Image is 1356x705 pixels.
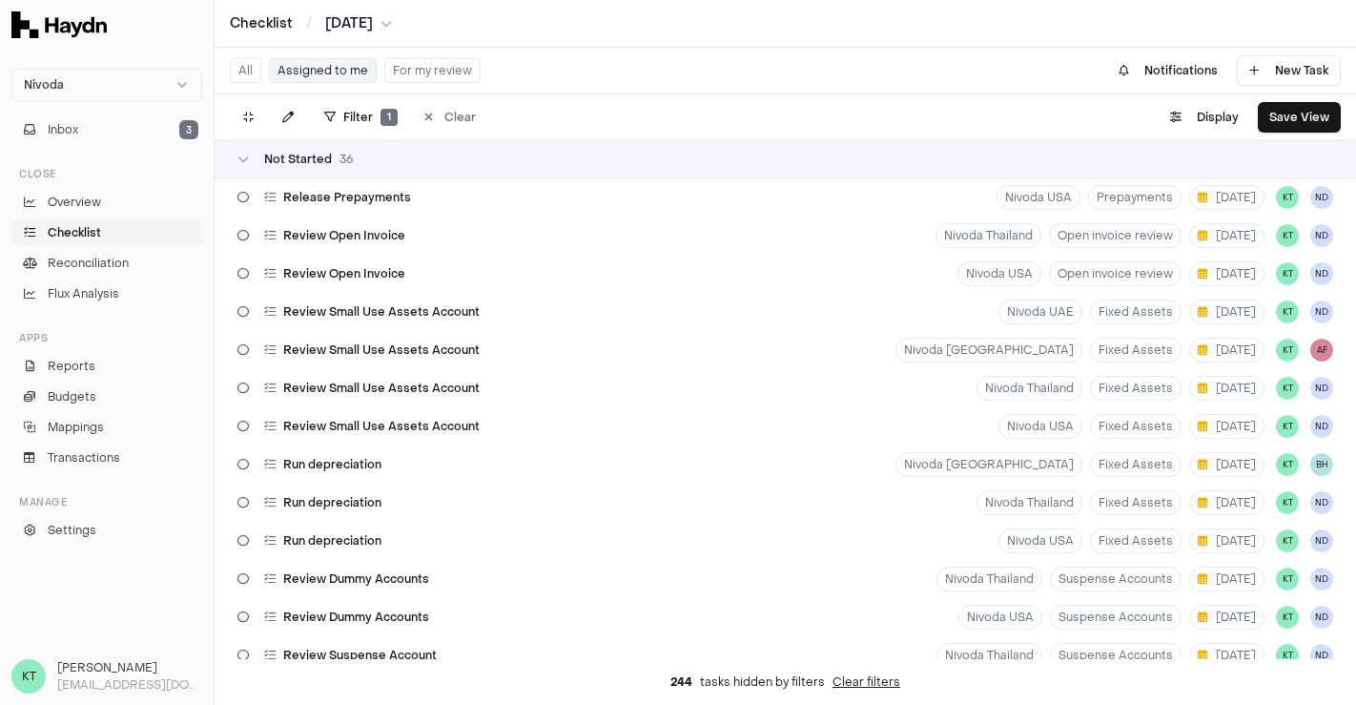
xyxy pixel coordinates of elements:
[1198,610,1256,625] span: [DATE]
[11,69,202,101] button: Nivoda
[1088,185,1181,210] button: Prepayments
[283,533,381,549] span: Run depreciation
[1189,490,1264,515] button: [DATE]
[413,102,487,133] button: Clear
[48,255,129,272] span: Reconciliation
[24,77,64,93] span: Nivoda
[11,487,202,517] div: Manage
[48,358,95,375] span: Reports
[1198,190,1256,205] span: [DATE]
[1276,529,1299,552] button: KT
[283,342,480,358] span: Review Small Use Assets Account
[1276,224,1299,247] button: KT
[1276,644,1299,667] button: KT
[1049,261,1181,286] button: Open invoice review
[1050,567,1181,591] button: Suspense Accounts
[1050,643,1181,668] button: Suspense Accounts
[283,457,381,472] span: Run depreciation
[283,304,480,320] span: Review Small Use Assets Account
[57,676,202,694] p: [EMAIL_ADDRESS][DOMAIN_NAME]
[1310,606,1333,629] button: ND
[1107,55,1229,86] button: Notifications
[1310,224,1333,247] button: ND
[230,14,392,33] nav: breadcrumb
[325,14,373,33] span: [DATE]
[269,58,377,83] button: Assigned to me
[11,116,202,143] button: Inbox3
[11,445,202,471] a: Transactions
[1090,529,1181,553] button: Fixed Assets
[1310,568,1333,591] span: ND
[302,13,316,32] span: /
[936,567,1042,591] button: Nivoda Thailand
[1198,533,1256,549] span: [DATE]
[325,14,392,33] button: [DATE]
[998,529,1082,553] button: Nivoda USA
[1310,453,1333,476] span: BH
[48,224,101,241] span: Checklist
[1189,414,1264,439] button: [DATE]
[1189,223,1264,248] button: [DATE]
[1276,377,1299,400] span: KT
[1189,605,1264,630] button: [DATE]
[1198,342,1256,358] span: [DATE]
[1276,606,1299,629] button: KT
[1090,452,1181,477] button: Fixed Assets
[957,261,1041,286] button: Nivoda USA
[1189,452,1264,477] button: [DATE]
[1276,186,1299,209] button: KT
[996,185,1080,210] button: Nivoda USA
[895,338,1082,363] button: Nivoda [GEOGRAPHIC_DATA]
[958,605,1042,630] button: Nivoda USA
[1189,185,1264,210] button: [DATE]
[11,659,46,694] span: KT
[1237,55,1341,86] button: New Task
[48,285,119,302] span: Flux Analysis
[670,674,692,690] span: 244
[48,194,101,211] span: Overview
[380,109,398,126] span: 1
[11,158,202,189] div: Close
[1090,338,1181,363] button: Fixed Assets
[1310,377,1333,400] span: ND
[313,102,409,133] button: Filter1
[976,490,1082,515] button: Nivoda Thailand
[1050,605,1181,630] button: Suspense Accounts
[1310,186,1333,209] button: ND
[1276,262,1299,285] span: KT
[11,219,202,246] a: Checklist
[48,419,104,436] span: Mappings
[1189,376,1264,401] button: [DATE]
[48,121,78,138] span: Inbox
[11,517,202,544] a: Settings
[1198,419,1256,434] span: [DATE]
[283,495,381,510] span: Run depreciation
[1198,266,1256,281] span: [DATE]
[11,414,202,441] a: Mappings
[1310,415,1333,438] span: ND
[1276,491,1299,514] button: KT
[1189,261,1264,286] button: [DATE]
[1189,300,1264,324] button: [DATE]
[1090,300,1181,324] button: Fixed Assets
[1189,338,1264,363] button: [DATE]
[1310,529,1333,552] button: ND
[1198,457,1256,472] span: [DATE]
[1276,301,1299,323] button: KT
[1310,301,1333,323] button: ND
[283,266,405,281] span: Review Open Invoice
[1310,339,1333,362] span: AF
[48,449,120,467] span: Transactions
[1198,571,1256,587] span: [DATE]
[1159,102,1250,133] button: Display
